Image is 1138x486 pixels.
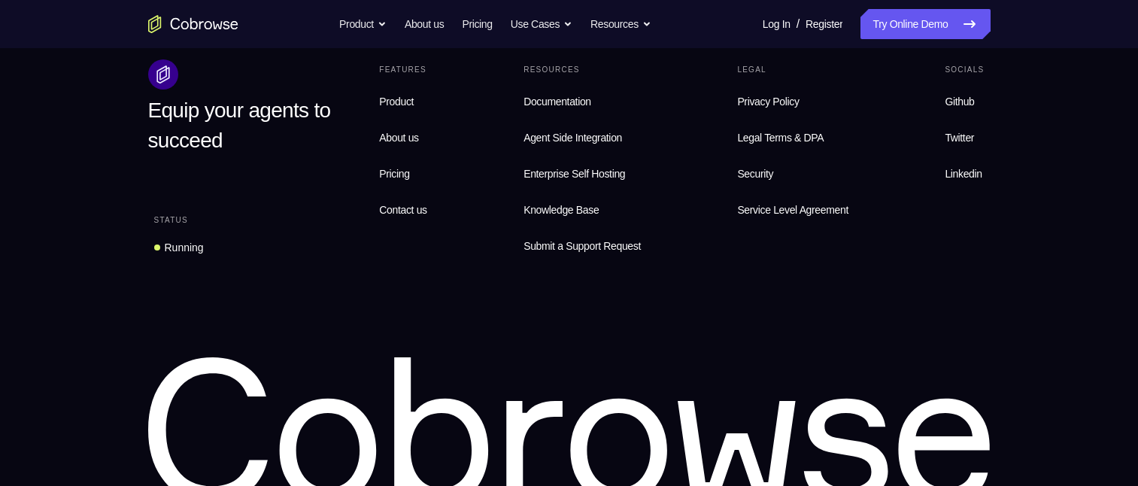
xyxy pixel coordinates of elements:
span: Submit a Support Request [523,237,641,255]
span: Equip your agents to succeed [148,99,331,152]
a: About us [373,123,432,153]
button: Sign in with GitHub [138,275,427,305]
a: Try Online Demo [860,9,990,39]
button: Resources [590,9,651,39]
a: Twitter [939,123,990,153]
span: / [797,15,800,33]
button: Product [339,9,387,39]
span: Knowledge Base [523,204,599,216]
a: Legal Terms & DPA [731,123,854,153]
h1: Sign in to your account [138,103,427,124]
a: Service Level Agreement [731,195,854,225]
div: Status [148,210,194,231]
span: Product [379,96,414,108]
p: or [275,215,291,227]
a: Log In [763,9,791,39]
span: Pricing [379,168,409,180]
button: Sign in with Zendesk [138,347,427,377]
a: Security [731,159,854,189]
a: About us [405,9,444,39]
a: Github [939,87,990,117]
p: Don't have an account? [138,389,427,401]
div: Legal [731,59,854,80]
span: Linkedin [945,168,982,180]
a: Running [148,234,210,261]
a: Pricing [462,9,492,39]
span: Privacy Policy [737,96,799,108]
span: About us [379,132,418,144]
span: Legal Terms & DPA [737,132,824,144]
a: Privacy Policy [731,87,854,117]
button: Sign in with Google [138,238,427,269]
a: Create a new account [254,390,361,400]
a: Knowledge Base [517,195,647,225]
button: Use Cases [511,9,572,39]
a: Documentation [517,87,647,117]
div: Sign in with Zendesk [240,354,351,369]
div: Sign in with GitHub [244,282,346,297]
div: Features [373,59,432,80]
a: Pricing [373,159,432,189]
span: Contact us [379,204,426,216]
div: Socials [939,59,990,80]
div: Resources [517,59,647,80]
a: Agent Side Integration [517,123,647,153]
span: Security [737,168,773,180]
span: Documentation [523,96,591,108]
a: Register [806,9,842,39]
a: Enterprise Self Hosting [517,159,647,189]
span: Agent Side Integration [523,129,641,147]
a: Go to the home page [148,15,238,33]
input: Enter your email [147,144,418,159]
button: Sign in [138,172,427,202]
button: Sign in with Intercom [138,311,427,341]
div: Running [165,240,204,255]
a: Linkedin [939,159,990,189]
div: Sign in with Intercom [238,318,352,333]
a: Submit a Support Request [517,231,647,261]
a: Product [373,87,432,117]
span: Github [945,96,974,108]
div: Sign in with Google [244,246,346,261]
span: Twitter [945,132,974,144]
span: Enterprise Self Hosting [523,165,641,183]
span: Service Level Agreement [737,201,848,219]
a: Contact us [373,195,432,225]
